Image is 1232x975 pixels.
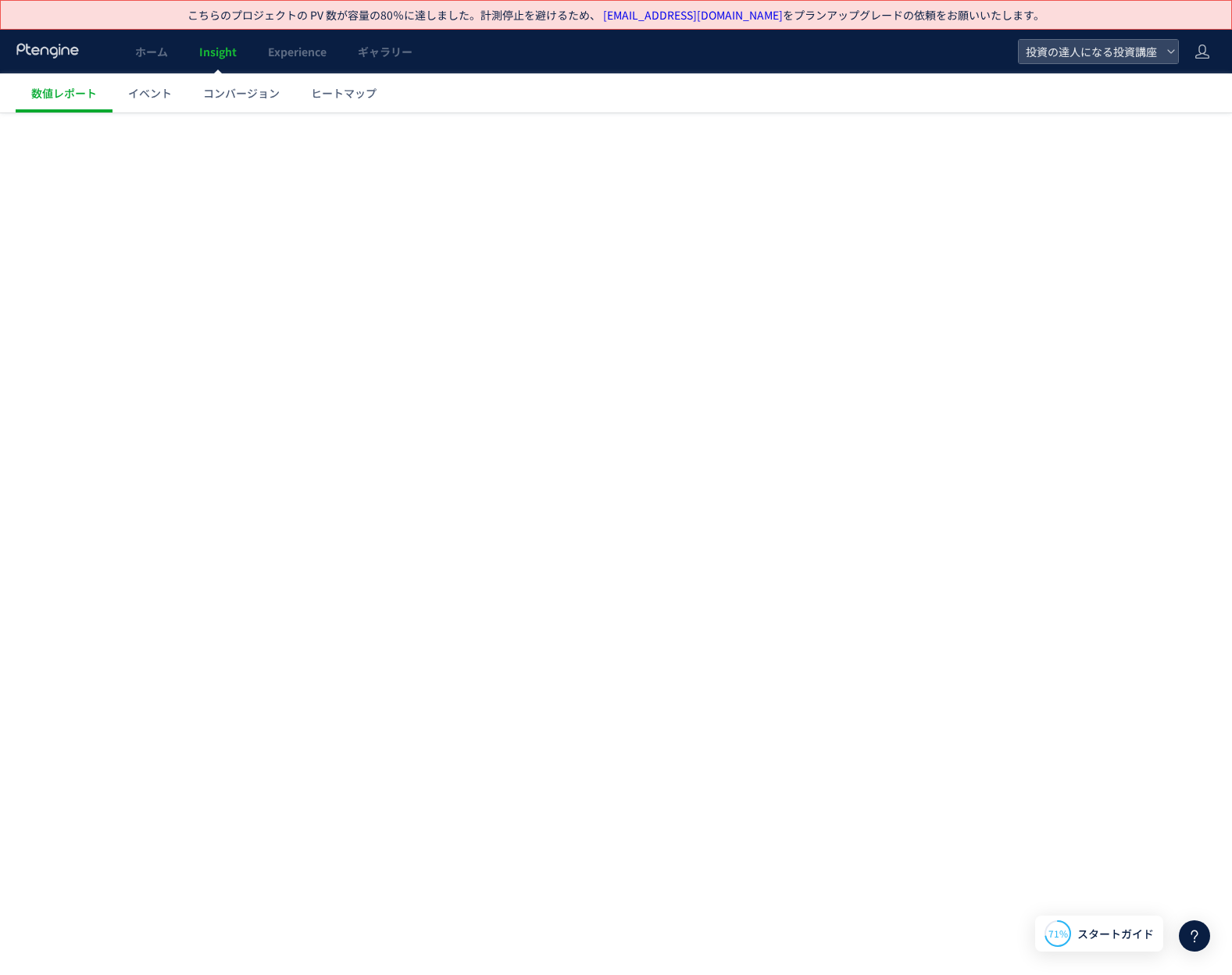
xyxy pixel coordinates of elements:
span: Experience [268,44,327,59]
a: [EMAIL_ADDRESS][DOMAIN_NAME] [603,7,783,23]
span: Insight [199,44,237,59]
p: こちらのプロジェクトの PV 数が容量の80％に達しました。計測停止を避けるため、 [187,7,1045,23]
span: スタートガイド [1077,926,1154,942]
span: ヒートマップ [311,85,377,101]
span: ホーム [135,44,168,59]
span: イベント [128,85,172,101]
span: 数値レポート [31,85,97,101]
span: コンバージョン [203,85,280,101]
span: 投資の達人になる投資講座 [1021,40,1160,63]
span: をプランアップグレードの依頼をお願いいたします。 [601,7,1045,23]
span: ギャラリー [358,44,412,59]
span: 71% [1048,927,1068,940]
